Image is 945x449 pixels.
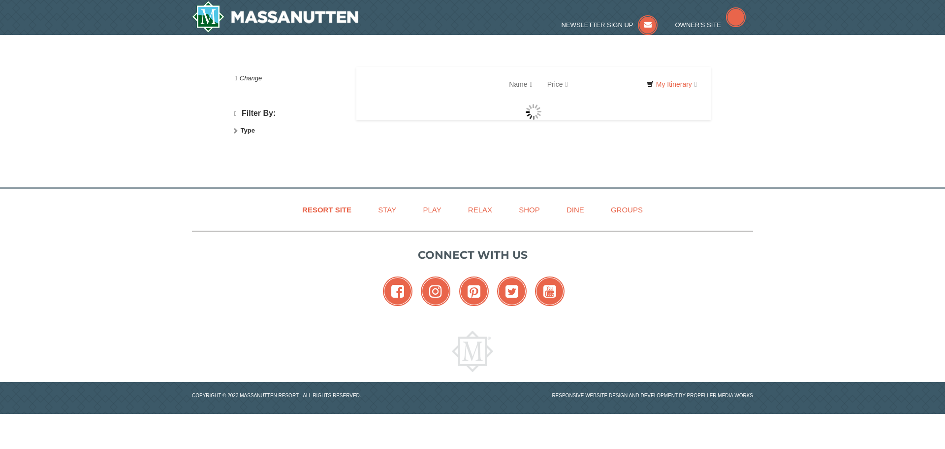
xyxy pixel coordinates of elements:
[452,331,493,372] img: Massanutten Resort Logo
[506,199,552,221] a: Shop
[366,199,409,221] a: Stay
[554,199,597,221] a: Dine
[410,199,453,221] a: Play
[562,21,633,29] span: Newsletter Sign Up
[192,247,753,263] p: Connect with us
[562,21,658,29] a: Newsletter Sign Up
[598,199,655,221] a: Groups
[192,1,358,33] a: Massanutten Resort
[241,127,255,134] strong: Type
[540,74,575,94] a: Price
[192,1,358,33] img: Massanutten Resort Logo
[456,199,504,221] a: Relax
[234,109,344,118] h4: Filter By:
[502,74,539,94] a: Name
[185,392,472,399] p: Copyright © 2023 Massanutten Resort - All Rights Reserved.
[552,393,753,398] a: Responsive website design and development by Propeller Media Works
[675,21,746,29] a: Owner's Site
[640,77,703,92] a: My Itinerary
[234,73,262,84] button: Change
[290,199,364,221] a: Resort Site
[675,21,722,29] span: Owner's Site
[526,104,541,120] img: wait gif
